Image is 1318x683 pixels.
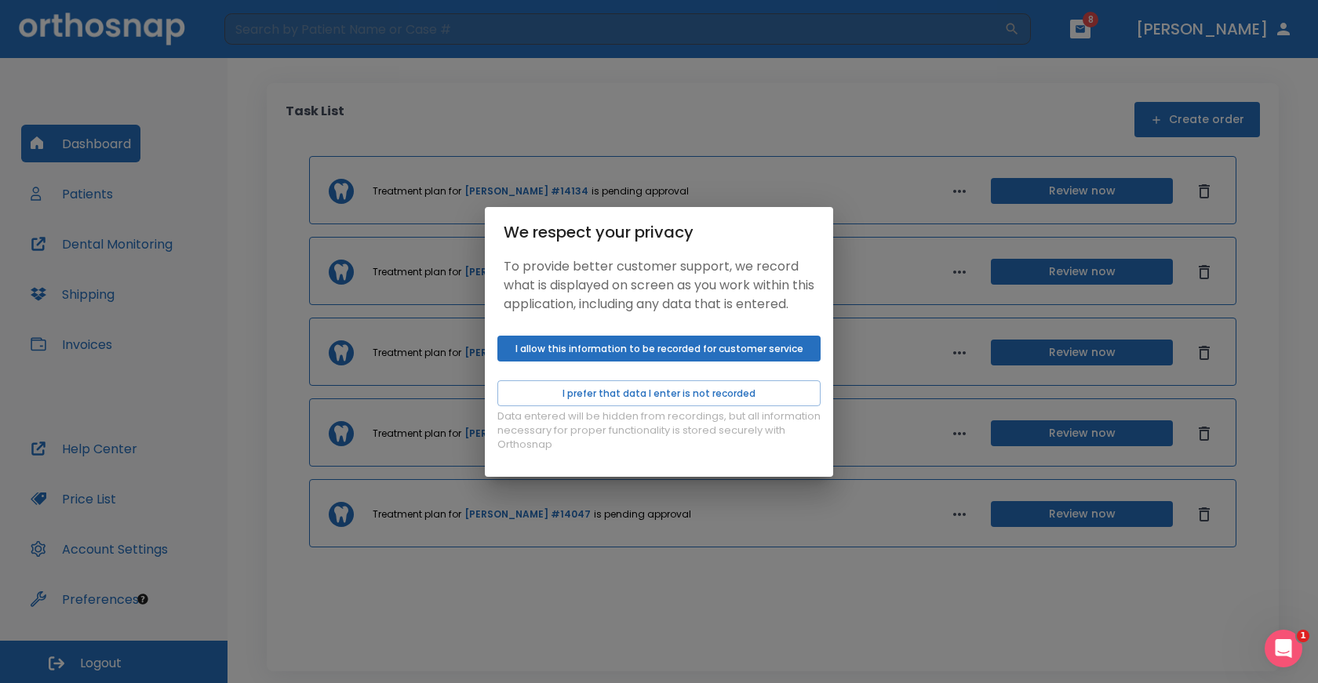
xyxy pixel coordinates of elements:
[497,409,821,452] p: Data entered will be hidden from recordings, but all information necessary for proper functionali...
[504,257,814,314] p: To provide better customer support, we record what is displayed on screen as you work within this...
[1265,630,1302,667] iframe: Intercom live chat
[497,380,821,406] button: I prefer that data I enter is not recorded
[497,336,821,361] button: I allow this information to be recorded for customer service
[504,220,814,245] div: We respect your privacy
[1297,630,1309,642] span: 1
